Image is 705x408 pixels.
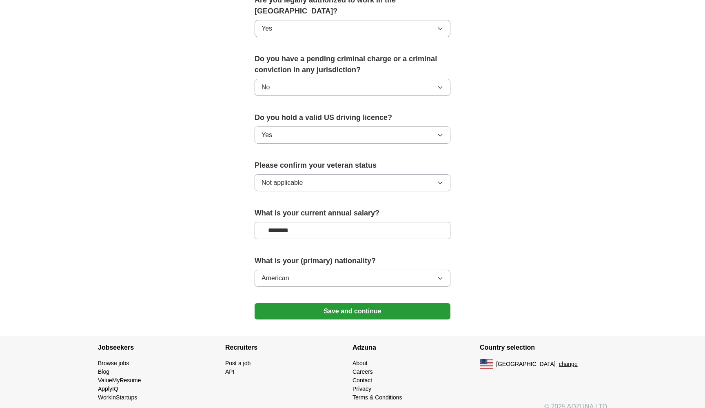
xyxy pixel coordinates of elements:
img: US flag [480,359,493,369]
button: American [255,270,450,287]
h4: Country selection [480,336,607,359]
a: WorkInStartups [98,394,137,401]
span: [GEOGRAPHIC_DATA] [496,360,556,368]
a: Contact [352,377,372,384]
a: Terms & Conditions [352,394,402,401]
a: Careers [352,368,373,375]
span: Not applicable [262,178,303,188]
label: Please confirm your veteran status [255,160,450,171]
span: American [262,273,289,283]
label: What is your current annual salary? [255,208,450,219]
label: Do you hold a valid US driving licence? [255,112,450,123]
a: ValueMyResume [98,377,141,384]
label: What is your (primary) nationality? [255,255,450,266]
button: Save and continue [255,303,450,319]
a: API [225,368,235,375]
a: Privacy [352,386,371,392]
a: Blog [98,368,109,375]
a: Post a job [225,360,251,366]
a: Browse jobs [98,360,129,366]
a: ApplyIQ [98,386,118,392]
button: change [559,360,578,368]
a: About [352,360,368,366]
span: No [262,82,270,92]
button: Yes [255,20,450,37]
button: Yes [255,126,450,144]
label: Do you have a pending criminal charge or a criminal conviction in any jurisdiction? [255,53,450,75]
span: Yes [262,130,272,140]
button: Not applicable [255,174,450,191]
button: No [255,79,450,96]
span: Yes [262,24,272,33]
